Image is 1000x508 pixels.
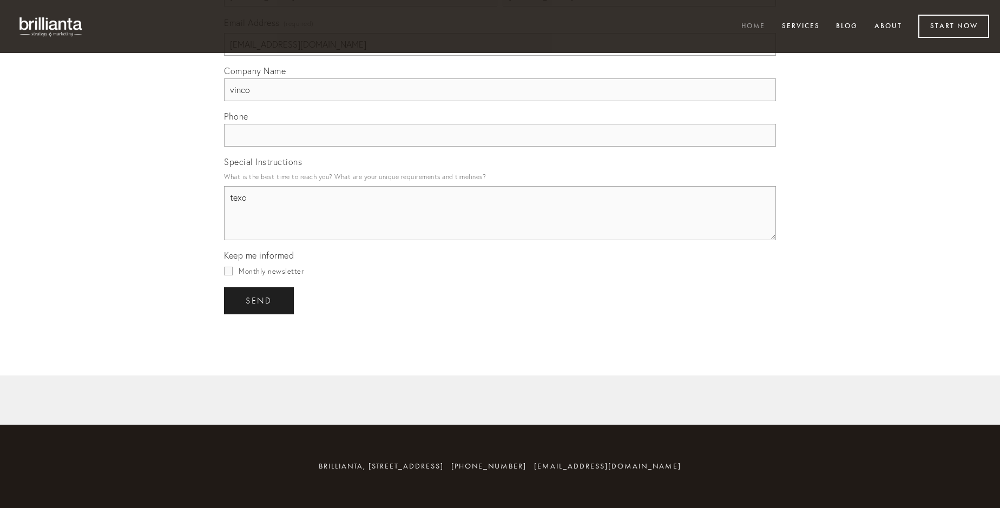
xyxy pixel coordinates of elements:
span: send [246,296,272,306]
span: Keep me informed [224,250,294,261]
span: brillianta, [STREET_ADDRESS] [319,461,444,471]
span: [PHONE_NUMBER] [451,461,527,471]
img: brillianta - research, strategy, marketing [11,11,92,42]
textarea: texo [224,186,776,240]
button: sendsend [224,287,294,314]
a: Home [734,18,772,36]
span: Phone [224,111,248,122]
span: Monthly newsletter [239,267,304,275]
a: [EMAIL_ADDRESS][DOMAIN_NAME] [534,461,681,471]
p: What is the best time to reach you? What are your unique requirements and timelines? [224,169,776,184]
span: Special Instructions [224,156,302,167]
a: Start Now [918,15,989,38]
a: About [867,18,909,36]
span: Company Name [224,65,286,76]
a: Services [775,18,827,36]
a: Blog [829,18,865,36]
input: Monthly newsletter [224,267,233,275]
